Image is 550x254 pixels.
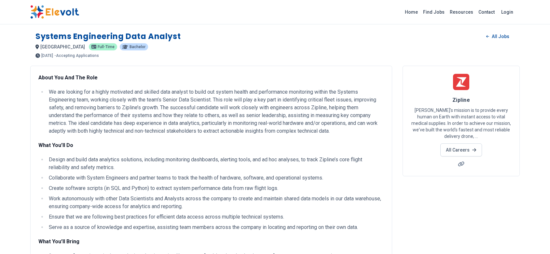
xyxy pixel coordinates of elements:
[38,74,98,81] strong: About You And The Role
[38,142,73,148] strong: What You’ll Do
[411,107,512,140] p: [PERSON_NAME]'s mission is to provide every human on Earth with instant access to vital medical s...
[420,7,447,17] a: Find Jobs
[47,195,384,210] li: Work autonomously with other Data Scientists and Analysts across the company to create and mainta...
[35,31,181,42] h1: Systems Engineering Data Analyst
[47,156,384,171] li: Design and build data analytics solutions, including monitoring dashboards, alerting tools, and a...
[41,54,53,58] span: [DATE]
[98,45,115,49] span: Full-time
[47,88,384,135] li: We are looking for a highly motivated and skilled data analyst to build out system health and per...
[476,7,497,17] a: Contact
[38,238,79,245] strong: What You’ll Bring
[40,44,85,49] span: [GEOGRAPHIC_DATA]
[481,32,515,41] a: All Jobs
[47,184,384,192] li: Create software scripts (in SQL and Python) to extract system performance data from raw flight logs.
[402,7,420,17] a: Home
[47,174,384,182] li: Collaborate with System Engineers and partner teams to track the health of hardware, software, an...
[30,5,79,19] img: Elevolt
[452,97,470,103] span: Zipline
[447,7,476,17] a: Resources
[47,213,384,221] li: Ensure that we are following best practices for efficient data access across multiple technical s...
[47,223,384,231] li: Serve as a source of knowledge and expertise, assisting team members across the company in locati...
[440,143,482,156] a: All Careers
[453,74,469,90] img: Zipline
[54,54,99,58] p: - Accepting Applications
[497,6,517,19] a: Login
[130,45,145,49] span: Bachelor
